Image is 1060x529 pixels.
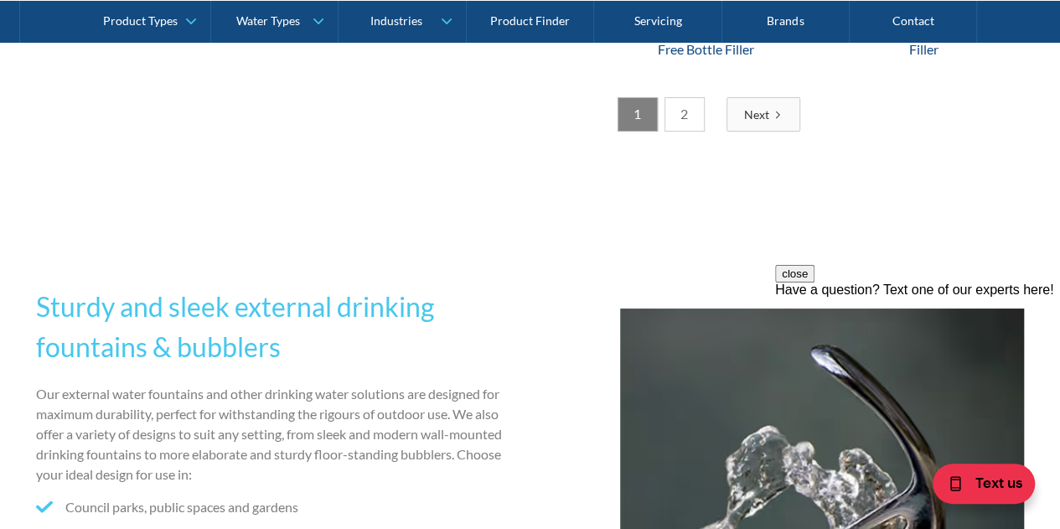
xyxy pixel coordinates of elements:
p: Our external water fountains and other drinking water solutions are designed for maximum durabili... [36,384,524,485]
iframe: podium webchat widget bubble [926,445,1060,529]
div: List [388,97,1025,132]
a: Next Page [726,97,800,132]
div: Next [744,106,769,123]
a: 1 [618,97,658,132]
div: Water Types [236,13,300,28]
iframe: podium webchat widget prompt [775,265,1060,466]
a: 2 [664,97,705,132]
div: Industries [370,13,422,28]
li: Council parks, public spaces and gardens [36,497,524,517]
h2: Sturdy and sleek external drinking fountains & bubblers [36,287,524,367]
div: Product Types [103,13,178,28]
